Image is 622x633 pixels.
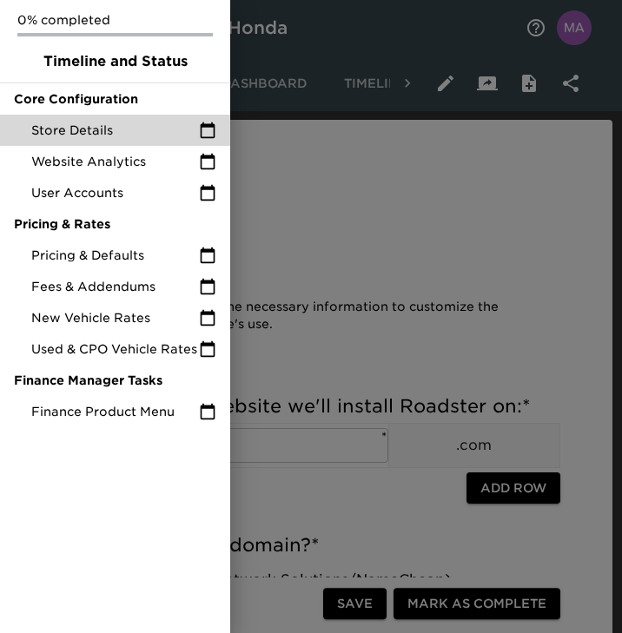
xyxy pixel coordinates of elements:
[17,11,213,29] p: 0% completed
[31,403,199,420] span: Finance Product Menu
[31,340,199,358] span: Used & CPO Vehicle Rates
[31,122,199,139] span: Store Details
[31,278,199,295] span: Fees & Addendums
[14,51,216,72] span: Timeline and Status
[31,153,199,170] span: Website Analytics
[31,184,199,201] span: User Accounts
[14,372,216,389] span: Finance Manager Tasks
[14,90,216,108] span: Core Configuration
[14,215,216,233] span: Pricing & Rates
[31,309,199,326] span: New Vehicle Rates
[31,247,199,264] span: Pricing & Defaults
